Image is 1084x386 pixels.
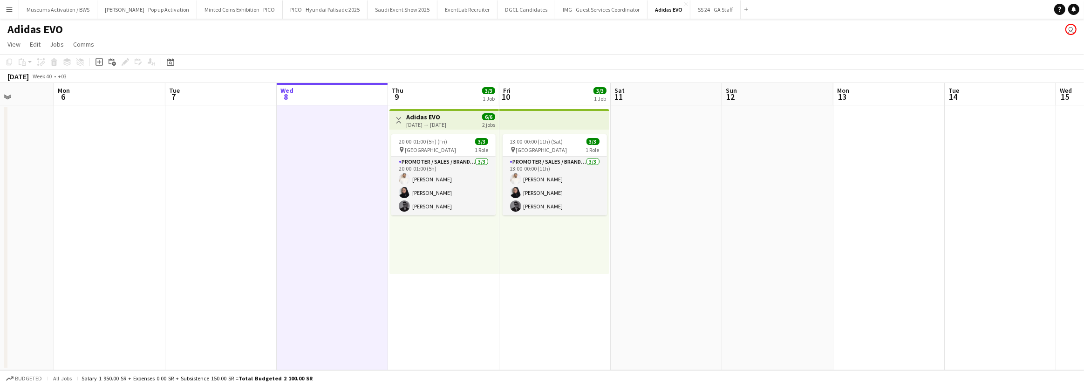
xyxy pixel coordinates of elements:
div: 1 Job [594,95,606,102]
span: 8 [279,91,293,102]
span: Sun [726,86,737,95]
a: View [4,38,24,50]
button: Minted Coins Exhibition - PICO [197,0,283,19]
span: 9 [390,91,403,102]
span: 12 [724,91,737,102]
app-job-card: 20:00-01:00 (5h) (Fri)3/3 [GEOGRAPHIC_DATA]1 RolePromoter / Sales / Brand Ambassador3/320:00-01:0... [391,134,496,215]
span: 3/3 [586,138,600,145]
span: [GEOGRAPHIC_DATA] [516,146,567,153]
span: Edit [30,40,41,48]
span: All jobs [51,375,74,382]
span: 1 Role [586,146,600,153]
span: Jobs [50,40,64,48]
app-card-role: Promoter / Sales / Brand Ambassador3/320:00-01:00 (5h)[PERSON_NAME][PERSON_NAME][PERSON_NAME] [391,157,496,215]
button: Saudi Event Show 2025 [368,0,437,19]
span: View [7,40,20,48]
span: Mon [58,86,70,95]
div: 1 Job [483,95,495,102]
span: Wed [1060,86,1072,95]
div: [DATE] [7,72,29,81]
span: 7 [168,91,180,102]
app-user-avatar: Salman AlQurni [1065,24,1077,35]
a: Jobs [46,38,68,50]
h1: Adidas EVO [7,22,63,36]
span: [GEOGRAPHIC_DATA] [405,146,456,153]
span: Comms [73,40,94,48]
span: 13 [836,91,849,102]
app-card-role: Promoter / Sales / Brand Ambassador3/313:00-00:00 (11h)[PERSON_NAME][PERSON_NAME][PERSON_NAME] [503,157,607,215]
span: Wed [280,86,293,95]
span: Thu [392,86,403,95]
span: Fri [503,86,511,95]
button: Budgeted [5,373,43,384]
button: Museums Activation / BWS [19,0,97,19]
span: 1 Role [475,146,488,153]
button: SS 24 - GA Staff [690,0,741,19]
button: [PERSON_NAME] - Pop up Activation [97,0,197,19]
div: +03 [58,73,67,80]
span: 3/3 [482,87,495,94]
span: 14 [947,91,959,102]
span: 13:00-00:00 (11h) (Sat) [510,138,563,145]
span: 10 [502,91,511,102]
span: Mon [837,86,849,95]
div: Salary 1 950.00 SR + Expenses 0.00 SR + Subsistence 150.00 SR = [82,375,313,382]
a: Comms [69,38,98,50]
span: Budgeted [15,375,42,382]
div: [DATE] → [DATE] [406,121,446,128]
app-job-card: 13:00-00:00 (11h) (Sat)3/3 [GEOGRAPHIC_DATA]1 RolePromoter / Sales / Brand Ambassador3/313:00-00:... [503,134,607,215]
div: 2 jobs [482,120,495,128]
span: Tue [948,86,959,95]
button: PICO - Hyundai Palisade 2025 [283,0,368,19]
span: 15 [1058,91,1072,102]
span: Tue [169,86,180,95]
span: Week 40 [31,73,54,80]
span: 20:00-01:00 (5h) (Fri) [399,138,447,145]
span: 11 [613,91,625,102]
span: 3/3 [593,87,607,94]
h3: Adidas EVO [406,113,446,121]
span: 6 [56,91,70,102]
button: Adidas EVO [648,0,690,19]
span: Sat [614,86,625,95]
button: IMG - Guest Services Coordinator [555,0,648,19]
a: Edit [26,38,44,50]
span: 3/3 [475,138,488,145]
span: Total Budgeted 2 100.00 SR [239,375,313,382]
button: DGCL Candidates [498,0,555,19]
span: 6/6 [482,113,495,120]
button: EventLab Recruiter [437,0,498,19]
